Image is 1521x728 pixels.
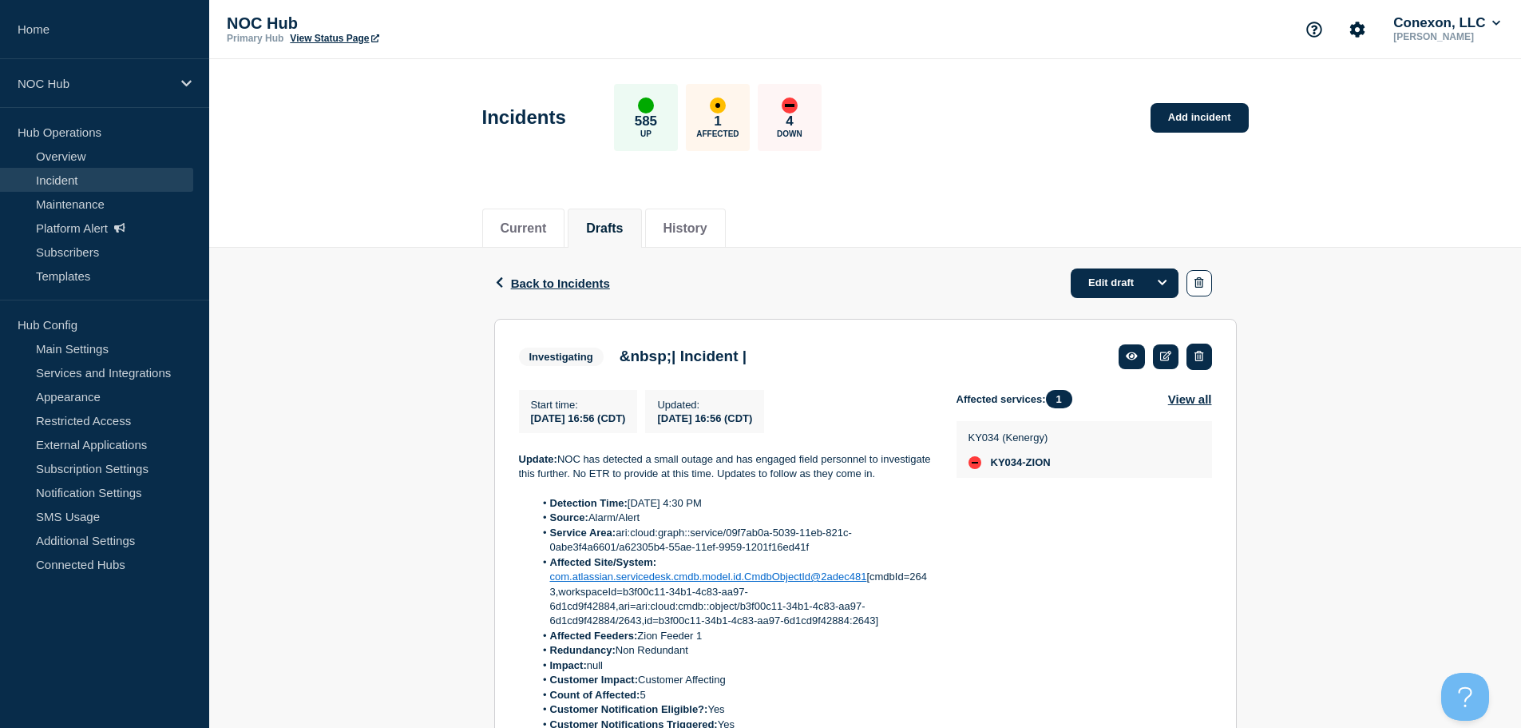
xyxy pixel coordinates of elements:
iframe: Help Scout Beacon - Open [1441,673,1489,721]
button: Options [1147,269,1178,297]
div: affected [710,97,726,113]
span: Affected services: [957,390,1080,408]
strong: Customer Notification Eligible?: [550,703,708,715]
p: Updated : [657,399,752,411]
span: KY034-ZION [991,456,1051,469]
a: View Status Page [290,33,378,44]
strong: Count of Affected: [550,689,640,701]
li: Zion Feeder 1 [534,629,931,643]
p: 585 [635,113,657,129]
button: Back to Incidents [494,276,610,290]
p: Down [777,129,802,138]
li: null [534,658,931,673]
strong: Detection Time: [550,497,628,509]
button: Drafts [586,221,623,236]
p: Affected [696,129,739,138]
p: NOC Hub [227,14,546,33]
h1: Incidents [482,106,566,129]
li: Yes [534,702,931,717]
p: 1 [714,113,721,129]
strong: Update: [519,453,557,465]
strong: Affected Feeders: [550,630,638,642]
p: Primary Hub [227,33,283,44]
button: Account settings [1341,13,1374,46]
strong: Affected Site/System: [550,556,657,568]
li: [DATE] 4:30 PM [534,496,931,511]
strong: Impact: [550,659,587,671]
span: Investigating [519,348,604,366]
p: NOC Hub [18,77,171,90]
li: Non Redundant [534,643,931,658]
span: Back to Incidents [511,276,610,290]
span: [DATE] 16:56 (CDT) [531,412,626,424]
li: Customer Affecting [534,673,931,687]
strong: Service Area: [550,527,616,539]
strong: Source: [550,511,588,523]
div: down [968,456,981,469]
button: View all [1168,390,1212,408]
p: 4 [786,113,793,129]
strong: Customer Impact: [550,674,639,686]
button: Conexon, LLC [1390,15,1503,31]
p: KY034 (Kenergy) [968,432,1051,444]
p: [PERSON_NAME] [1390,31,1503,42]
a: com.atlassian.servicedesk.cmdb.model.id.CmdbObjectId@2adec481 [550,571,867,583]
a: Add incident [1151,103,1249,133]
a: Edit draft [1071,269,1178,298]
div: [DATE] 16:56 (CDT) [657,411,752,424]
p: NOC has detected a small outage and has engaged field personnel to investigate this further. No E... [519,452,931,482]
li: Alarm/Alert [534,511,931,525]
button: History [663,221,707,236]
button: Support [1297,13,1331,46]
li: ari:cloud:graph::service/09f7ab0a-5039-11eb-821c-0abe3f4a6601/a62305b4-55ae-11ef-9959-1201f16ed41f [534,526,931,555]
li: [cmdbId=2643,workspaceId=b3f00c11-34b1-4c83-aa97-6d1cd9f42884,ari=ari:cloud:cmdb::object/b3f00c11... [534,555,931,629]
p: Start time : [531,399,626,411]
h3: &nbsp;| Incident | [620,348,747,365]
span: 1 [1046,390,1072,408]
li: 5 [534,688,931,702]
p: Up [640,129,652,138]
div: down [782,97,798,113]
strong: Redundancy: [550,644,616,656]
button: Current [501,221,547,236]
div: up [638,97,654,113]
